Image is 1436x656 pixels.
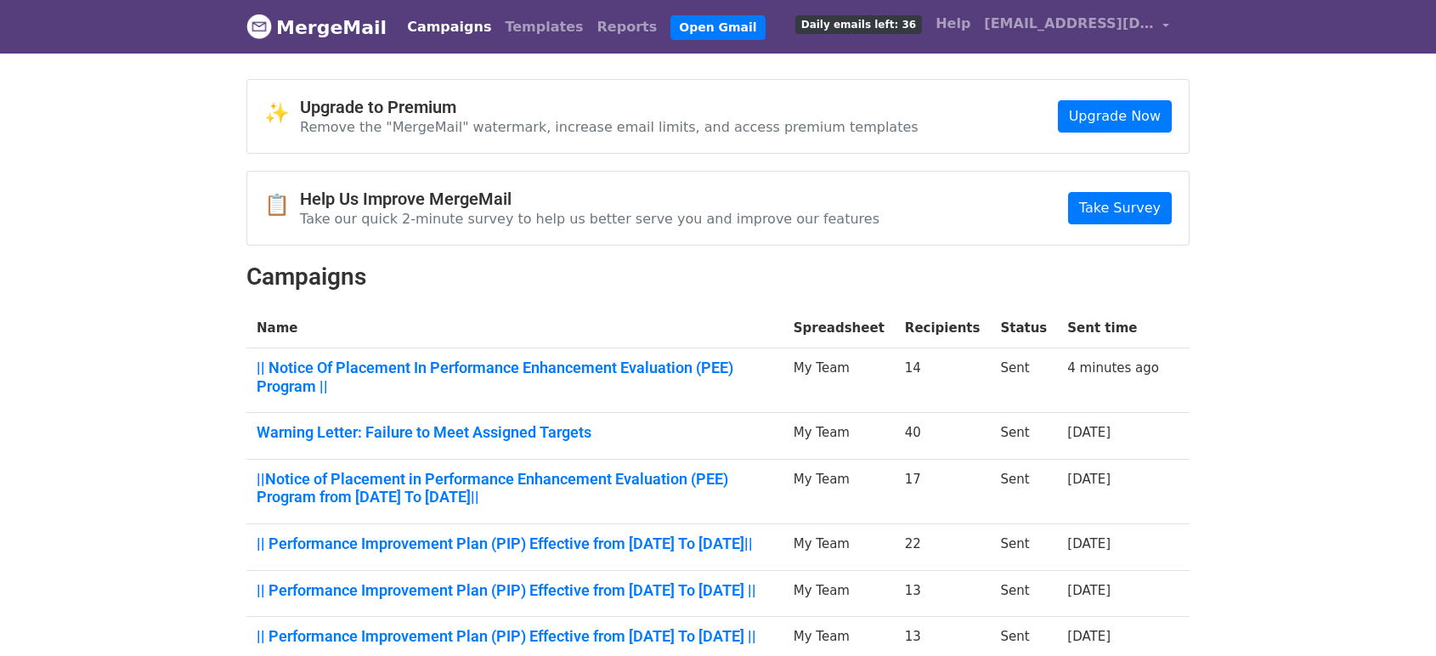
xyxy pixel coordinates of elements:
a: Help [929,7,977,41]
a: Upgrade Now [1058,100,1172,133]
td: Sent [990,413,1057,460]
a: ||Notice of Placement in Performance Enhancement Evaluation (PEE) Program from [DATE] To [DATE]|| [257,470,773,506]
p: Remove the "MergeMail" watermark, increase email limits, and access premium templates [300,118,919,136]
th: Sent time [1057,308,1169,348]
p: Take our quick 2-minute survey to help us better serve you and improve our features [300,210,879,228]
a: [DATE] [1067,536,1111,551]
td: Sent [990,459,1057,523]
img: MergeMail logo [246,14,272,39]
td: 22 [895,524,991,571]
td: My Team [783,413,895,460]
h4: Upgrade to Premium [300,97,919,117]
span: [EMAIL_ADDRESS][DOMAIN_NAME] [984,14,1154,34]
span: Daily emails left: 36 [795,15,922,34]
a: Templates [498,10,590,44]
a: [EMAIL_ADDRESS][DOMAIN_NAME] [977,7,1176,47]
span: 📋 [264,193,300,218]
td: My Team [783,348,895,413]
td: Sent [990,524,1057,571]
td: 40 [895,413,991,460]
td: Sent [990,348,1057,413]
a: Reports [591,10,664,44]
th: Status [990,308,1057,348]
a: [DATE] [1067,472,1111,487]
td: My Team [783,524,895,571]
td: Sent [990,570,1057,617]
a: Take Survey [1068,192,1172,224]
a: [DATE] [1067,425,1111,440]
a: 4 minutes ago [1067,360,1159,376]
h4: Help Us Improve MergeMail [300,189,879,209]
th: Spreadsheet [783,308,895,348]
a: Daily emails left: 36 [789,7,929,41]
a: Campaigns [400,10,498,44]
td: My Team [783,570,895,617]
a: || Notice Of Placement In Performance Enhancement Evaluation (PEE) Program || [257,359,773,395]
th: Recipients [895,308,991,348]
a: [DATE] [1067,629,1111,644]
td: 13 [895,570,991,617]
span: ✨ [264,101,300,126]
td: 17 [895,459,991,523]
h2: Campaigns [246,263,1190,291]
th: Name [246,308,783,348]
a: || Performance Improvement Plan (PIP) Effective from [DATE] To [DATE] || [257,627,773,646]
a: [DATE] [1067,583,1111,598]
a: || Performance Improvement Plan (PIP) Effective from [DATE] To [DATE] || [257,581,773,600]
a: || Performance Improvement Plan (PIP) Effective from [DATE] To [DATE]|| [257,534,773,553]
td: 14 [895,348,991,413]
a: MergeMail [246,9,387,45]
a: Open Gmail [670,15,765,40]
a: Warning Letter: Failure to Meet Assigned Targets [257,423,773,442]
td: My Team [783,459,895,523]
